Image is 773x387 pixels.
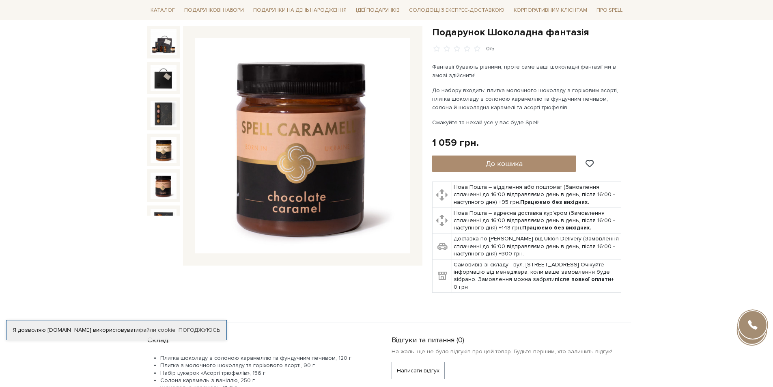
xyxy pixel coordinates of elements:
button: Написати відгук [392,362,445,379]
p: Смакуйте та нехай усе у вас буде Spell! [432,118,622,127]
b: Працюємо без вихідних. [522,224,591,231]
img: Подарунок Шоколадна фантазія [151,173,177,199]
button: До кошика [432,156,576,172]
span: Плитка шоколаду з солоною карамеллю та фундучним печивом, 120 г [160,355,351,361]
img: Подарунок Шоколадна фантазія [195,38,410,253]
p: До набору входить: плитка молочного шоколаду з горіховим асорті, плитка шоколаду з солоною караме... [432,86,622,112]
div: Відгуки та питання (0) [392,332,626,345]
img: Подарунок Шоколадна фантазія [151,65,177,91]
h1: Подарунок Шоколадна фантазія [432,26,626,39]
span: Подарункові набори [181,4,247,17]
td: Самовивіз зі складу - вул. [STREET_ADDRESS] Очікуйте інформацію від менеджера, коли ваше замовлен... [452,259,621,293]
a: Солодощі з експрес-доставкою [406,3,508,17]
span: До кошика [486,159,523,168]
span: Написати відгук [397,362,439,379]
td: Нова Пошта – відділення або поштомат (Замовлення сплаченні до 16:00 відправляємо день в день, піс... [452,182,621,208]
b: Працюємо без вихідних. [520,199,589,205]
span: Про Spell [593,4,626,17]
span: Набір цукерок «Асорті трюфелів», 156 г [160,370,265,376]
img: Подарунок Шоколадна фантазія [151,29,177,55]
img: Подарунок Шоколадна фантазія [151,101,177,127]
div: 0/5 [486,45,495,53]
p: На жаль, ще не було відгуків про цей товар. Будьте першим, хто залишить відгук! [392,348,626,355]
span: Подарунки на День народження [250,4,350,17]
span: Плитка з молочного шоколаду та горіхового асорті, 90 г [160,362,315,369]
a: Погоджуюсь [179,326,220,334]
div: 1 059 грн. [432,136,479,149]
td: Нова Пошта – адресна доставка кур'єром (Замовлення сплаченні до 16:00 відправляємо день в день, п... [452,208,621,233]
div: Склад: [147,332,372,345]
b: після повної оплати [555,276,611,283]
img: Подарунок Шоколадна фантазія [151,209,177,235]
p: Фантазії бувають різними, проте саме ваші шоколадні фантазії ми в змозі здійснити! [432,63,622,80]
div: Я дозволяю [DOMAIN_NAME] використовувати [6,326,226,334]
span: Солона карамель з ваніллю, 250 г [160,377,255,384]
span: Ідеї подарунків [353,4,403,17]
a: Корпоративним клієнтам [510,3,590,17]
td: Доставка по [PERSON_NAME] від Uklon Delivery (Замовлення сплаченні до 16:00 відправляємо день в д... [452,233,621,259]
span: Каталог [147,4,178,17]
img: Подарунок Шоколадна фантазія [151,137,177,163]
a: файли cookie [139,326,176,333]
